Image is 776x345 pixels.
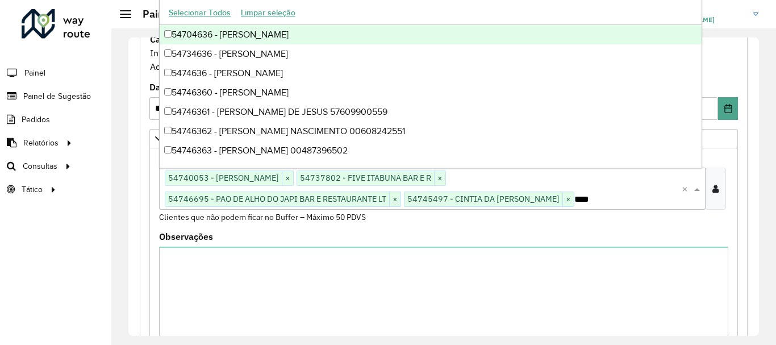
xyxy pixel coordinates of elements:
[297,171,434,185] span: 54737802 - FIVE ITABUNA BAR E R
[131,8,304,20] h2: Painel de Sugestão - Criar registro
[23,137,59,149] span: Relatórios
[149,80,253,94] label: Data de Vigência Inicial
[160,141,702,160] div: 54746363 - [PERSON_NAME] 00487396502
[22,184,43,196] span: Tático
[160,122,702,141] div: 54746362 - [PERSON_NAME] NASCIMENTO 00608242551
[389,193,400,206] span: ×
[160,25,702,44] div: 54704636 - [PERSON_NAME]
[660,15,745,25] span: [PERSON_NAME]
[150,34,337,45] strong: Cadastro Painel de sugestão de roteirização:
[23,160,57,172] span: Consultas
[682,182,691,196] span: Clear all
[160,64,702,83] div: 5474636 - [PERSON_NAME]
[22,114,50,126] span: Pedidos
[159,212,366,222] small: Clientes que não podem ficar no Buffer – Máximo 50 PDVS
[160,83,702,102] div: 54746360 - [PERSON_NAME]
[24,67,45,79] span: Painel
[165,192,389,206] span: 54746695 - PAO DE ALHO DO JAPI BAR E RESTAURANTE LT
[282,172,293,185] span: ×
[165,171,282,185] span: 54740053 - [PERSON_NAME]
[149,129,738,148] a: Priorizar Cliente - Não podem ficar no buffer
[149,32,738,74] div: Informe a data de inicio, fim e preencha corretamente os campos abaixo. Ao final, você irá pré-vi...
[160,160,702,180] div: 54746364 - [PERSON_NAME]
[160,44,702,64] div: 54734636 - [PERSON_NAME]
[236,4,301,22] button: Limpar seleção
[23,90,91,102] span: Painel de Sugestão
[660,3,745,14] h3: THALYLA
[164,4,236,22] button: Selecionar Todos
[434,172,445,185] span: ×
[404,192,562,206] span: 54745497 - CINTIA DA [PERSON_NAME]
[159,230,213,243] label: Observações
[160,102,702,122] div: 54746361 - [PERSON_NAME] DE JESUS 57609900559
[718,97,738,120] button: Choose Date
[562,193,574,206] span: ×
